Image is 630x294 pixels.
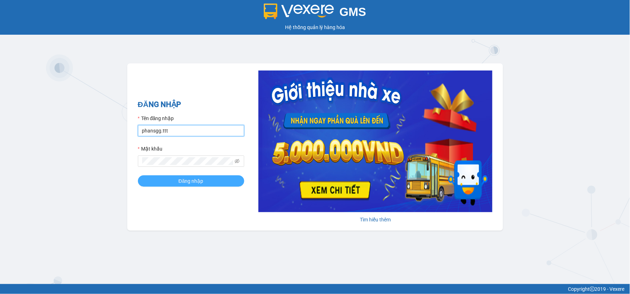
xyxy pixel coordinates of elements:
[142,157,234,165] input: Mật khẩu
[138,145,162,153] label: Mật khẩu
[179,177,204,185] span: Đăng nhập
[138,99,244,111] h2: ĐĂNG NHẬP
[340,5,366,18] span: GMS
[138,125,244,136] input: Tên đăng nhập
[264,4,334,19] img: logo 2
[264,11,366,16] a: GMS
[258,70,492,212] img: banner-0
[2,23,628,31] div: Hệ thống quản lý hàng hóa
[138,175,244,187] button: Đăng nhập
[235,159,240,164] span: eye-invisible
[590,287,595,292] span: copyright
[138,114,174,122] label: Tên đăng nhập
[258,216,492,224] div: Tìm hiểu thêm
[5,285,625,293] div: Copyright 2019 - Vexere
